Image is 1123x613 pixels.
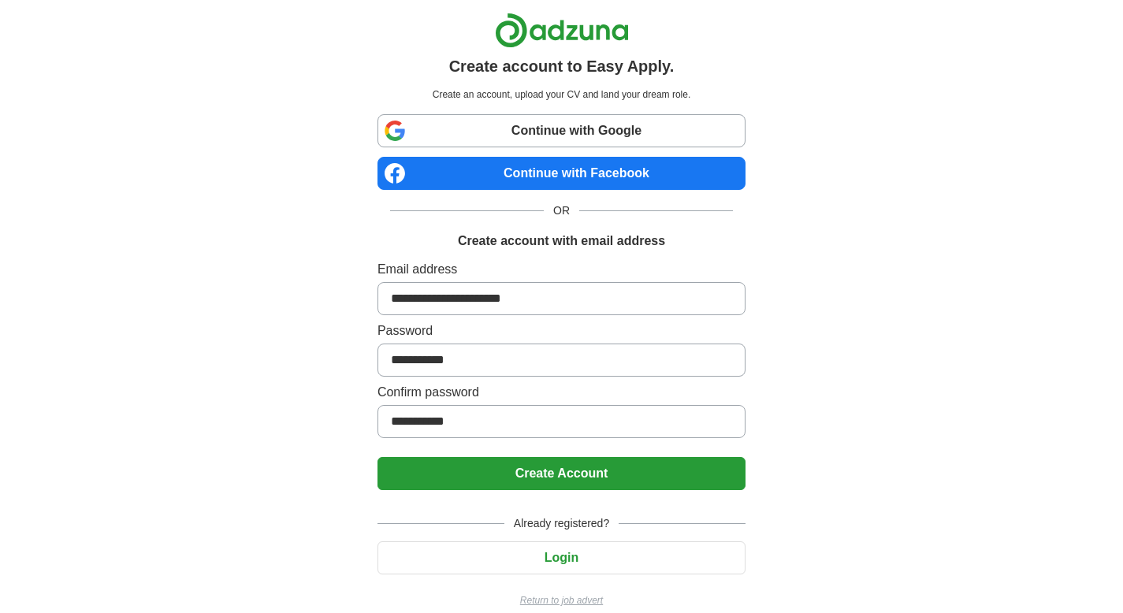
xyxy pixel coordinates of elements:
[377,114,746,147] a: Continue with Google
[377,157,746,190] a: Continue with Facebook
[458,232,665,251] h1: Create account with email address
[377,593,746,607] a: Return to job advert
[544,202,579,219] span: OR
[504,515,619,532] span: Already registered?
[377,383,746,402] label: Confirm password
[377,260,746,279] label: Email address
[377,321,746,340] label: Password
[495,13,629,48] img: Adzuna logo
[449,54,675,78] h1: Create account to Easy Apply.
[381,87,742,102] p: Create an account, upload your CV and land your dream role.
[377,551,746,564] a: Login
[377,457,746,490] button: Create Account
[377,541,746,574] button: Login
